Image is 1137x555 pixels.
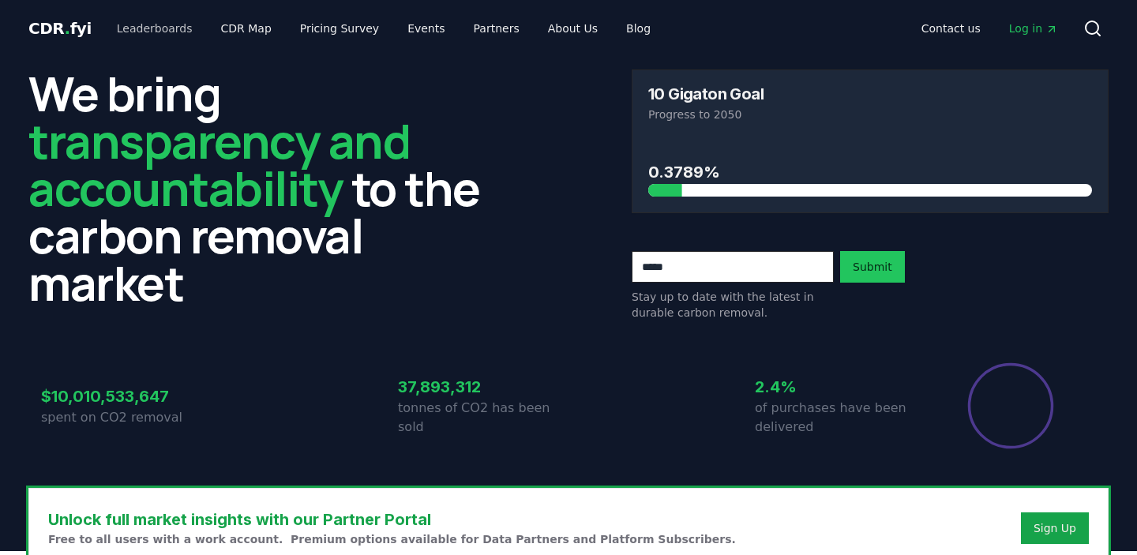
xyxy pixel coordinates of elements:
[398,375,568,399] h3: 37,893,312
[48,531,736,547] p: Free to all users with a work account. Premium options available for Data Partners and Platform S...
[966,362,1055,450] div: Percentage of sales delivered
[208,14,284,43] a: CDR Map
[909,14,993,43] a: Contact us
[996,14,1071,43] a: Log in
[648,160,1092,184] h3: 0.3789%
[104,14,205,43] a: Leaderboards
[28,17,92,39] a: CDR.fyi
[1034,520,1076,536] a: Sign Up
[632,289,834,321] p: Stay up to date with the latest in durable carbon removal.
[48,508,736,531] h3: Unlock full market insights with our Partner Portal
[41,384,212,408] h3: $10,010,533,647
[41,408,212,427] p: spent on CO2 removal
[755,399,925,437] p: of purchases have been delivered
[398,399,568,437] p: tonnes of CO2 has been sold
[535,14,610,43] a: About Us
[461,14,532,43] a: Partners
[909,14,1071,43] nav: Main
[287,14,392,43] a: Pricing Survey
[1021,512,1089,544] button: Sign Up
[28,19,92,38] span: CDR fyi
[104,14,663,43] nav: Main
[28,108,410,220] span: transparency and accountability
[755,375,925,399] h3: 2.4%
[648,86,764,102] h3: 10 Gigaton Goal
[840,251,905,283] button: Submit
[28,69,505,306] h2: We bring to the carbon removal market
[395,14,457,43] a: Events
[65,19,70,38] span: .
[1009,21,1058,36] span: Log in
[648,107,1092,122] p: Progress to 2050
[614,14,663,43] a: Blog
